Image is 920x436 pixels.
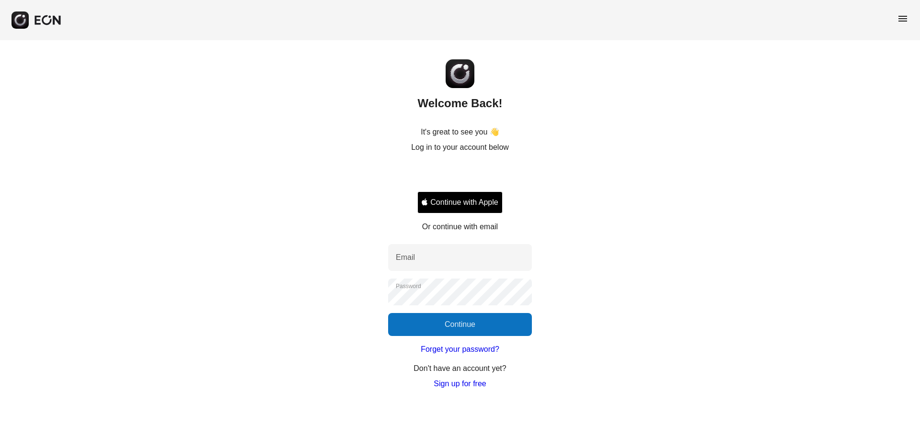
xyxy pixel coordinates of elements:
[897,13,908,24] span: menu
[388,313,532,336] button: Continue
[396,282,421,290] label: Password
[417,191,502,213] button: Signin with apple ID
[434,378,486,390] a: Sign up for free
[421,344,499,355] a: Forget your password?
[411,142,509,153] p: Log in to your account below
[396,252,415,263] label: Email
[422,221,498,233] p: Or continue with email
[421,126,499,138] p: It's great to see you 👋
[418,96,503,111] h2: Welcome Back!
[414,363,506,374] p: Don't have an account yet?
